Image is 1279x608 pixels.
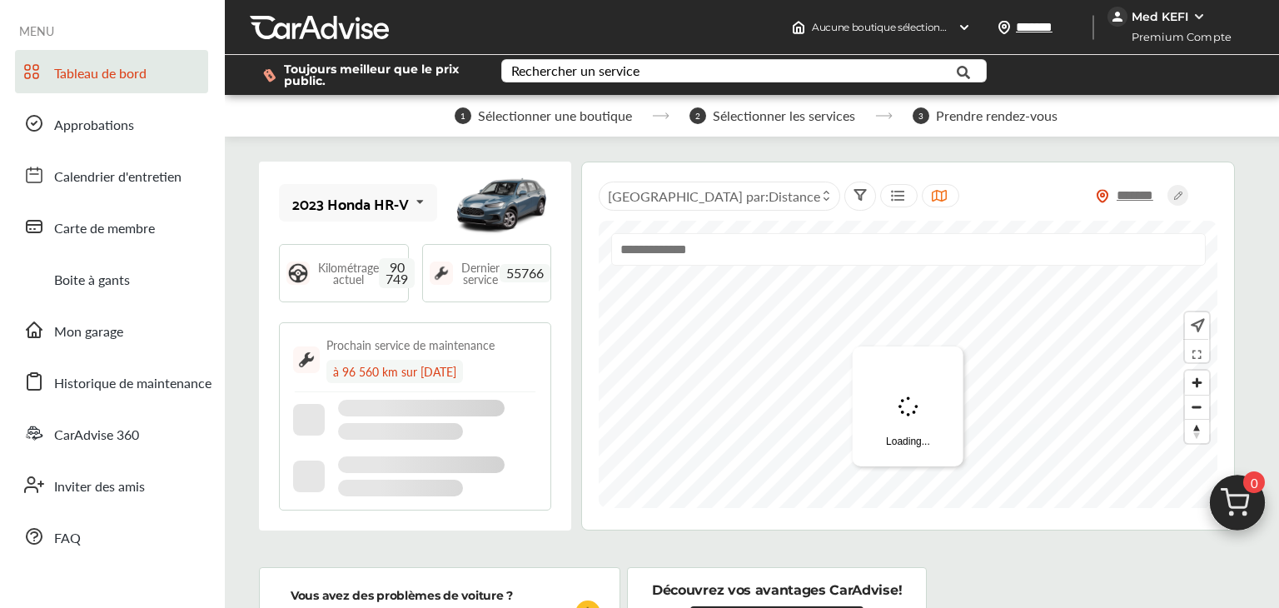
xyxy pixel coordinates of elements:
[769,187,820,206] span: Distance
[461,262,500,285] span: Dernier service
[713,108,855,123] span: Sélectionner les services
[54,270,130,292] span: Boite à gants
[1132,9,1188,24] div: Med KEFI
[1107,7,1127,27] img: jVpblrzwTbfkPYzPPzSLxeg0AAAAASUVORK5CYII=
[379,258,415,288] span: 90 749
[326,360,463,383] div: à 96 560 km sur [DATE]
[1185,395,1209,419] button: Zoom out
[54,476,145,498] span: Inviter des amis
[500,264,550,282] span: 55766
[652,112,669,119] img: stepper-arrow.e24c07c6.svg
[451,166,551,241] img: mobile_50568_st0640_046.png
[511,64,639,77] div: Rechercher un service
[1185,420,1209,443] span: Reset bearing to north
[15,308,208,351] a: Mon garage
[875,112,893,119] img: stepper-arrow.e24c07c6.svg
[652,581,902,600] p: Découvrez vos avantages CarAdvise!
[478,108,632,123] span: Sélectionner une boutique
[15,50,208,93] a: Tableau de bord
[1185,419,1209,443] button: Reset bearing to north
[936,108,1058,123] span: Prendre rendez-vous
[853,346,963,466] div: Loading...
[15,102,208,145] a: Approbations
[998,21,1011,34] img: location_vector.a44bc228.svg
[54,63,147,85] span: Tableau de bord
[293,346,320,373] img: maintenance_logo
[54,218,155,240] span: Carte de membre
[15,257,208,300] a: Boite à gants
[54,373,212,395] span: Historique de maintenance
[15,360,208,403] a: Historique de maintenance
[326,336,495,353] div: Prochain service de maintenance
[1185,396,1209,419] span: Zoom out
[15,205,208,248] a: Carte de membre
[689,107,706,124] span: 2
[608,187,820,206] span: [GEOGRAPHIC_DATA] par :
[54,425,139,446] span: CarAdvise 360
[1096,189,1109,203] img: location_vector_orange.38f05af8.svg
[54,167,182,188] span: Calendrier d'entretien
[292,195,409,212] div: 2023 Honda HR-V
[1187,316,1205,335] img: recenter.ce011a49.svg
[54,115,134,137] span: Approbations
[15,153,208,197] a: Calendrier d'entretien
[913,107,929,124] span: 3
[455,107,471,124] span: 1
[1185,371,1209,395] button: Zoom in
[792,21,805,34] img: header-home-logo.8d720a4f.svg
[958,21,971,34] img: header-down-arrow.9dd2ce7d.svg
[318,262,379,285] span: Kilométrage actuel
[54,528,81,550] span: FAQ
[1109,28,1244,46] span: Premium Compte
[19,24,54,37] span: MENU
[812,21,951,34] span: Aucune boutique sélectionnée
[54,321,123,343] span: Mon garage
[15,411,208,455] a: CarAdvise 360
[15,463,208,506] a: Inviter des amis
[263,68,276,82] img: dollor_label_vector.a70140d1.svg
[1243,471,1265,493] span: 0
[286,262,310,285] img: steering_logo
[1197,467,1277,547] img: cart_icon.3d0951e8.svg
[15,515,208,558] a: FAQ
[1092,15,1094,40] img: header-divider.bc55588e.svg
[430,262,453,285] img: maintenance_logo
[293,391,537,392] img: border-line.da1032d4.svg
[1192,10,1206,23] img: WGsFRI8htEPBVLJbROoPRyZpYNWhNONpIPPETTm6eUC0GeLEiAAAAAElFTkSuQmCC
[284,63,475,87] span: Toujours meilleur que le prix public.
